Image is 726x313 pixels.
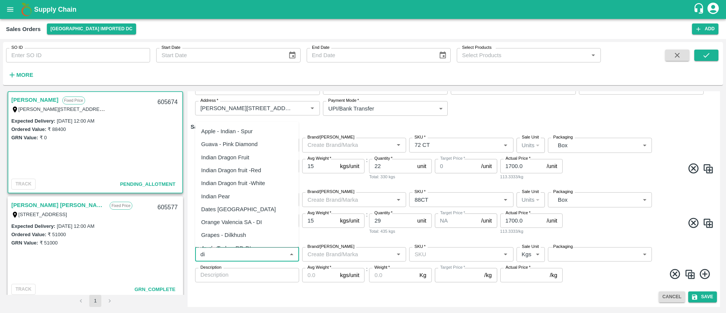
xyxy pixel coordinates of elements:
label: Quantity [374,156,392,162]
span: GRN_Complete [135,287,175,292]
label: Sale Unit [522,134,539,140]
div: 113.3333/kg [500,228,563,235]
div: Total: 435 kgs [369,228,431,235]
button: Open [307,103,317,113]
input: Create Brand/Marka [304,140,391,150]
p: /unit [547,216,557,225]
p: /kg [484,271,492,279]
div: Orange Valencia SA - DI [201,218,262,226]
div: Dates [GEOGRAPHIC_DATA] [201,205,276,213]
label: Target Price [440,210,465,216]
label: Brand/[PERSON_NAME] [307,134,354,140]
label: GRN Value: [11,240,38,246]
strong: More [16,72,33,78]
input: 0.0 [302,268,337,282]
label: Payment Mode [328,98,359,104]
input: Create Brand/Marka [304,249,391,259]
label: End Date [312,45,329,51]
div: account of current user [706,2,720,17]
input: End Date [307,48,433,62]
button: Open [394,195,403,204]
label: SKU [414,244,425,250]
button: Open [394,140,403,150]
p: Units [522,141,535,149]
p: unit [417,216,427,225]
p: Box [558,196,639,204]
label: Packaging [553,244,573,250]
div: 113.3333/kg [500,173,563,180]
input: 0.0 [369,159,414,173]
input: Create Brand/Marka [304,195,391,204]
input: Enter SO ID [6,48,150,62]
button: Close [287,249,296,259]
button: Open [588,50,598,60]
label: Expected Delivery : [11,118,55,124]
button: Choose date [436,48,450,62]
a: Supply Chain [34,4,693,15]
a: [PERSON_NAME] [11,95,59,105]
p: kgs/unit [340,271,359,279]
p: Fixed Price [110,202,132,210]
div: Total: 330 kgs [369,173,431,180]
div: : [191,186,717,241]
p: kgs/unit [340,162,359,170]
button: Open [501,140,510,150]
input: SKU [411,249,498,259]
button: Save [688,291,717,302]
input: Name [197,249,284,259]
label: [STREET_ADDRESS] [19,212,67,217]
img: CloneIcon [703,218,714,229]
input: SKU [411,195,489,204]
label: Start Date [161,45,180,51]
div: Apple - Indian - Spur [201,127,253,135]
div: 605674 [153,93,182,111]
div: 605577 [153,199,182,216]
input: 0.0 [302,159,337,173]
p: unit [417,162,427,170]
label: Actual Price [506,210,531,216]
b: Supply Chain [34,6,76,13]
label: Select Products [462,45,492,51]
div: : [191,132,717,186]
label: [DATE] 12:00 AM [57,223,94,229]
img: CloneIcon [703,163,714,174]
label: GRN Value: [11,135,38,140]
input: 0.0 [369,268,416,282]
div: Indian Dragon fruit -White [201,179,265,187]
label: Target Price [440,265,465,271]
label: Avg Weight [307,210,331,216]
label: Actual Price [506,265,531,271]
label: Avg Weight [307,265,331,271]
label: Description [200,265,222,271]
label: Expected Delivery : [11,223,55,229]
label: Packaging [553,189,573,195]
p: /kg [550,271,557,279]
label: Quantity [374,210,392,216]
a: [PERSON_NAME] [PERSON_NAME] Sugdare [11,200,106,210]
button: open drawer [2,1,19,18]
label: Packaging [553,134,573,140]
input: Start Date [156,48,282,62]
label: Brand/[PERSON_NAME] [307,244,354,250]
div: Indian Pear [201,192,230,201]
label: Ordered Value: [11,232,46,237]
label: [PERSON_NAME][STREET_ADDRESS][PERSON_NAME][PERSON_NAME],Behind [GEOGRAPHIC_DATA] [GEOGRAPHIC_DATA... [19,106,470,112]
label: Ordered Value: [11,126,46,132]
p: kgs/unit [340,216,359,225]
div: customer-support [693,3,706,16]
input: Select Products [459,50,586,60]
label: SKU [414,189,425,195]
label: Actual Price [506,156,531,162]
label: Sale Unit [522,244,539,250]
p: UPI/Bank Transfer [328,104,374,113]
label: Brand/[PERSON_NAME] [307,189,354,195]
span: Pending_Allotment [120,181,175,187]
label: ₹ 51000 [48,232,66,237]
div: : [191,241,717,289]
label: ₹ 0 [40,135,47,140]
label: ₹ 51000 [40,240,58,246]
label: Name [200,244,214,250]
button: Add [692,23,718,34]
button: Open [501,249,510,259]
label: SO ID [11,45,23,51]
